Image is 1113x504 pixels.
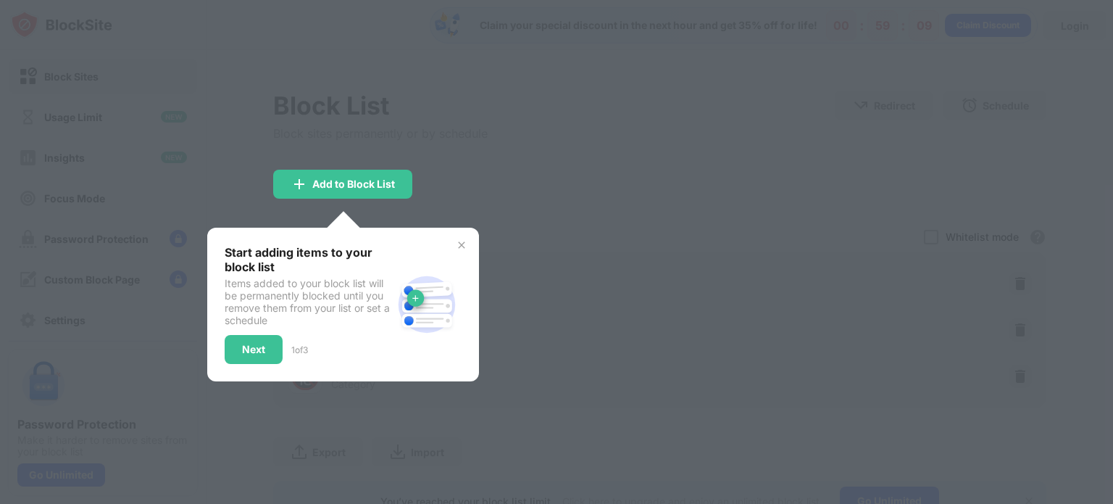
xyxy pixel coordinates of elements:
img: block-site.svg [392,270,462,339]
div: 1 of 3 [291,344,308,355]
div: Add to Block List [312,178,395,190]
img: x-button.svg [456,239,467,251]
div: Items added to your block list will be permanently blocked until you remove them from your list o... [225,277,392,326]
div: Next [242,344,265,355]
div: Start adding items to your block list [225,245,392,274]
